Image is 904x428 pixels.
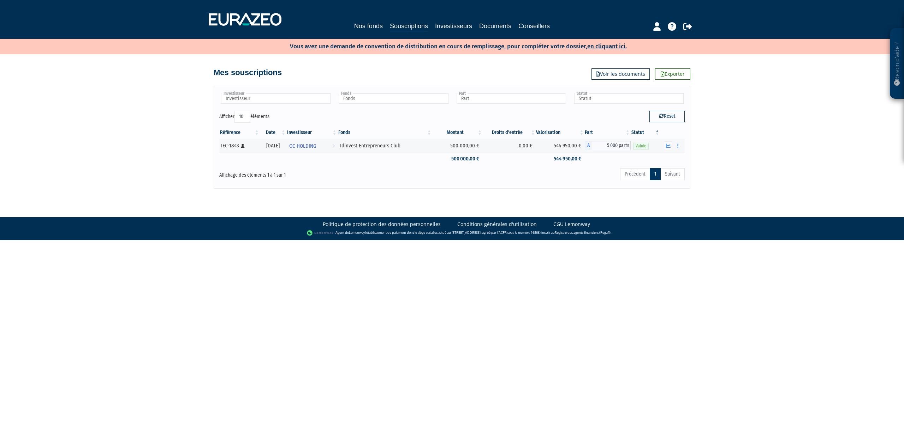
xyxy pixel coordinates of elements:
td: 500 000,00 € [432,139,483,153]
td: 0,00 € [483,139,536,153]
a: Conditions générales d'utilisation [457,221,537,228]
th: Fonds: activer pour trier la colonne par ordre croissant [338,127,432,139]
a: Documents [479,21,511,31]
a: OC HOLDING [286,139,338,153]
span: OC HOLDING [289,140,316,153]
a: Registre des agents financiers (Regafi) [555,230,611,235]
a: Nos fonds [354,21,383,31]
button: Reset [649,111,685,122]
th: Montant: activer pour trier la colonne par ordre croissant [432,127,483,139]
p: Vous avez une demande de convention de distribution en cours de remplissage, pour compléter votre... [269,41,627,51]
i: Voir l'investisseur [332,140,335,153]
h4: Mes souscriptions [214,68,282,77]
th: Statut : activer pour trier la colonne par ordre d&eacute;croissant [631,127,660,139]
div: Idinvest Entrepreneurs Club [340,142,430,149]
a: Lemonway [349,230,365,235]
td: 500 000,00 € [432,153,483,165]
div: IEC-1843 [221,142,257,149]
span: A [585,141,592,150]
th: Droits d'entrée: activer pour trier la colonne par ordre croissant [483,127,536,139]
a: Conseillers [518,21,550,31]
span: Valide [633,143,649,149]
a: Politique de protection des données personnelles [323,221,441,228]
a: Exporter [655,68,690,80]
a: en cliquant ici. [587,43,627,50]
th: Part: activer pour trier la colonne par ordre croissant [585,127,631,139]
a: CGU Lemonway [553,221,590,228]
img: logo-lemonway.png [307,230,334,237]
td: 544 950,00 € [536,139,585,153]
p: Besoin d'aide ? [893,32,901,96]
th: Valorisation: activer pour trier la colonne par ordre croissant [536,127,585,139]
div: - Agent de (établissement de paiement dont le siège social est situé au [STREET_ADDRESS], agréé p... [7,230,897,237]
th: Date: activer pour trier la colonne par ordre croissant [260,127,286,139]
div: A - Idinvest Entrepreneurs Club [585,141,631,150]
a: Voir les documents [591,68,650,80]
th: Investisseur: activer pour trier la colonne par ordre croissant [286,127,338,139]
select: Afficheréléments [234,111,250,123]
div: Affichage des éléments 1 à 1 sur 1 [219,167,407,179]
a: 1 [650,168,661,180]
label: Afficher éléments [219,111,269,123]
th: Référence : activer pour trier la colonne par ordre croissant [219,127,260,139]
i: [Français] Personne physique [241,144,245,148]
td: 544 950,00 € [536,153,585,165]
div: [DATE] [262,142,284,149]
a: Souscriptions [390,21,428,32]
span: 5 000 parts [592,141,631,150]
a: Investisseurs [435,21,472,31]
img: 1732889491-logotype_eurazeo_blanc_rvb.png [209,13,281,26]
